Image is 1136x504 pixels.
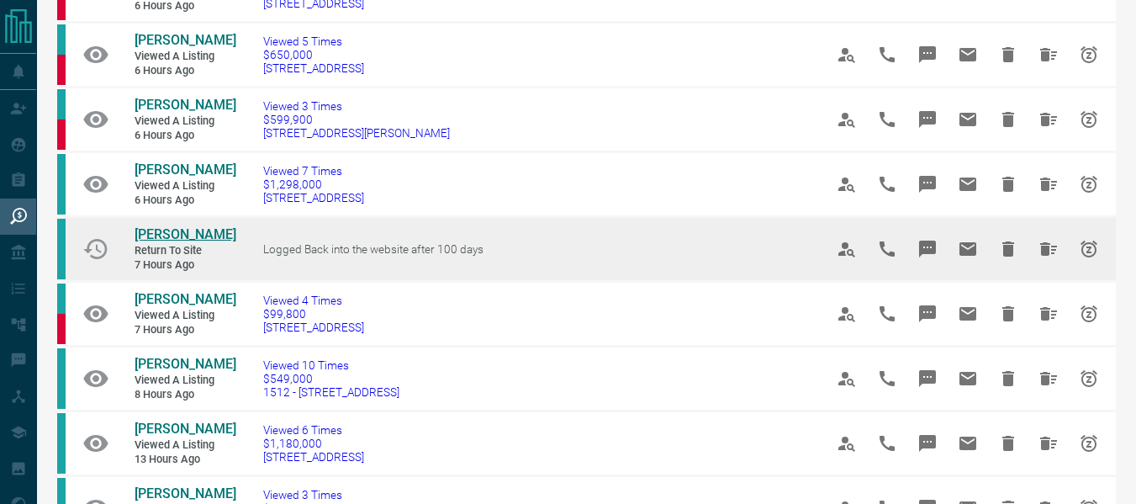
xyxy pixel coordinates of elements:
[988,164,1028,204] span: Hide
[263,307,364,321] span: $99,800
[263,294,364,334] a: Viewed 4 Times$99,800[STREET_ADDRESS]
[263,450,364,464] span: [STREET_ADDRESS]
[57,314,66,344] div: property.ca
[135,179,235,194] span: Viewed a Listing
[1028,34,1069,75] span: Hide All from Olga Radovanovich
[827,423,867,464] span: View Profile
[135,97,235,114] a: [PERSON_NAME]
[827,294,867,334] span: View Profile
[135,421,236,437] span: [PERSON_NAME]
[135,291,236,307] span: [PERSON_NAME]
[867,294,907,334] span: Call
[135,374,235,388] span: Viewed a Listing
[135,194,235,208] span: 6 hours ago
[1028,294,1069,334] span: Hide All from Doug Manson
[907,423,948,464] span: Message
[263,126,450,140] span: [STREET_ADDRESS][PERSON_NAME]
[1069,423,1109,464] span: Snooze
[135,421,235,438] a: [PERSON_NAME]
[57,89,66,119] div: condos.ca
[263,294,364,307] span: Viewed 4 Times
[135,114,235,129] span: Viewed a Listing
[827,34,867,75] span: View Profile
[135,32,235,50] a: [PERSON_NAME]
[263,178,364,191] span: $1,298,000
[263,191,364,204] span: [STREET_ADDRESS]
[988,229,1028,269] span: Hide
[867,358,907,399] span: Call
[263,358,399,372] span: Viewed 10 Times
[135,162,236,178] span: [PERSON_NAME]
[263,423,364,464] a: Viewed 6 Times$1,180,000[STREET_ADDRESS]
[1069,358,1109,399] span: Snooze
[948,423,988,464] span: Email
[827,229,867,269] span: View Profile
[135,356,235,374] a: [PERSON_NAME]
[263,34,364,48] span: Viewed 5 Times
[57,348,66,409] div: condos.ca
[1028,423,1069,464] span: Hide All from Ruxandra Moraru
[135,129,235,143] span: 6 hours ago
[263,48,364,61] span: $650,000
[57,284,66,314] div: condos.ca
[988,34,1028,75] span: Hide
[135,485,235,503] a: [PERSON_NAME]
[57,55,66,85] div: property.ca
[263,437,364,450] span: $1,180,000
[867,99,907,140] span: Call
[1028,99,1069,140] span: Hide All from Olga Radovanovich
[135,97,236,113] span: [PERSON_NAME]
[263,423,364,437] span: Viewed 6 Times
[263,321,364,334] span: [STREET_ADDRESS]
[263,34,364,75] a: Viewed 5 Times$650,000[STREET_ADDRESS]
[948,99,988,140] span: Email
[57,154,66,215] div: condos.ca
[135,226,236,242] span: [PERSON_NAME]
[1069,34,1109,75] span: Snooze
[135,64,235,78] span: 6 hours ago
[1028,164,1069,204] span: Hide All from Anna Sofrygina
[867,423,907,464] span: Call
[827,358,867,399] span: View Profile
[57,119,66,150] div: property.ca
[988,423,1028,464] span: Hide
[263,372,399,385] span: $549,000
[263,242,483,256] span: Logged Back into the website after 100 days
[867,164,907,204] span: Call
[263,113,450,126] span: $599,900
[948,358,988,399] span: Email
[57,413,66,474] div: condos.ca
[1069,229,1109,269] span: Snooze
[907,294,948,334] span: Message
[135,258,235,273] span: 7 hours ago
[135,309,235,323] span: Viewed a Listing
[988,294,1028,334] span: Hide
[135,356,236,372] span: [PERSON_NAME]
[135,226,235,244] a: [PERSON_NAME]
[135,388,235,402] span: 8 hours ago
[135,485,236,501] span: [PERSON_NAME]
[135,323,235,337] span: 7 hours ago
[1069,164,1109,204] span: Snooze
[948,229,988,269] span: Email
[57,219,66,279] div: condos.ca
[57,24,66,55] div: condos.ca
[263,488,364,501] span: Viewed 3 Times
[263,99,450,140] a: Viewed 3 Times$599,900[STREET_ADDRESS][PERSON_NAME]
[135,453,235,467] span: 13 hours ago
[907,358,948,399] span: Message
[1069,99,1109,140] span: Snooze
[1028,229,1069,269] span: Hide All from Sreeram Vellanki
[263,385,399,399] span: 1512 - [STREET_ADDRESS]
[988,358,1028,399] span: Hide
[135,438,235,453] span: Viewed a Listing
[867,229,907,269] span: Call
[135,162,235,179] a: [PERSON_NAME]
[1069,294,1109,334] span: Snooze
[135,291,235,309] a: [PERSON_NAME]
[867,34,907,75] span: Call
[135,50,235,64] span: Viewed a Listing
[827,99,867,140] span: View Profile
[948,34,988,75] span: Email
[988,99,1028,140] span: Hide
